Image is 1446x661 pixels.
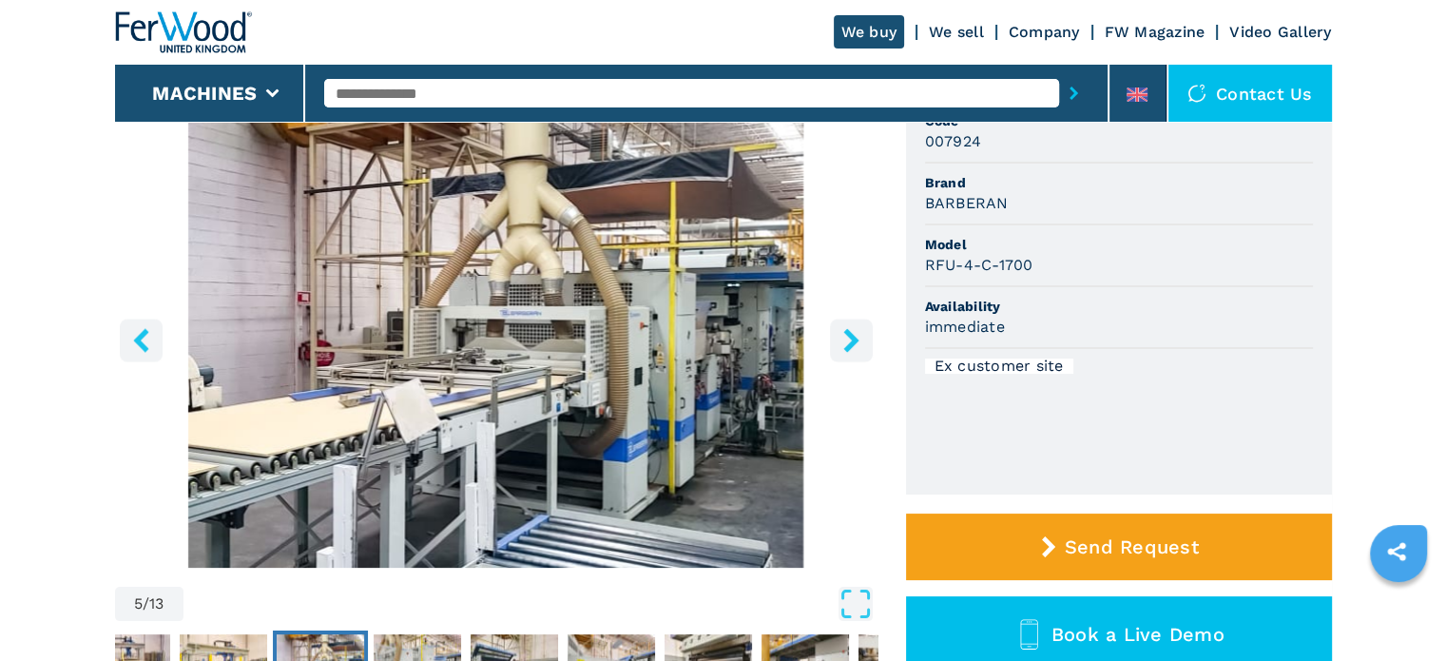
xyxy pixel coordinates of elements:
[925,359,1073,374] div: Ex customer site
[830,319,873,361] button: right-button
[925,297,1313,316] span: Availability
[925,316,1005,338] h3: immediate
[1365,575,1432,647] iframe: Chat
[1059,71,1089,115] button: submit-button
[152,82,257,105] button: Machines
[149,596,164,612] span: 13
[1229,23,1331,41] a: Video Gallery
[925,235,1313,254] span: Model
[925,130,982,152] h3: 007924
[1168,65,1332,122] div: Contact us
[115,11,252,53] img: Ferwood
[1187,84,1206,103] img: Contact us
[929,23,984,41] a: We sell
[134,596,143,612] span: 5
[115,107,877,568] img: Laminating Lines BARBERAN RFU-4-C-1700
[1105,23,1205,41] a: FW Magazine
[1065,535,1199,558] span: Send Request
[1051,623,1224,646] span: Book a Live Demo
[188,587,873,621] button: Open Fullscreen
[834,15,905,49] a: We buy
[1373,528,1420,575] a: sharethis
[120,319,163,361] button: left-button
[925,254,1033,276] h3: RFU-4-C-1700
[906,514,1332,580] button: Send Request
[1009,23,1080,41] a: Company
[925,173,1313,192] span: Brand
[115,107,877,568] div: Go to Slide 5
[143,596,149,612] span: /
[925,192,1009,214] h3: BARBERAN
